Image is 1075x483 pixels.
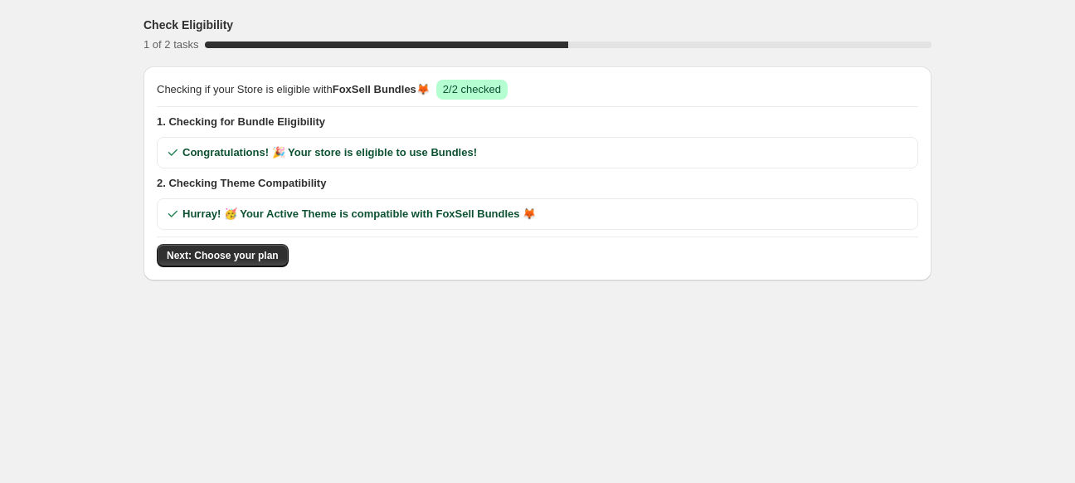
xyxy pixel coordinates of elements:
span: Checking if your Store is eligible with 🦊 [157,81,430,98]
span: 1. Checking for Bundle Eligibility [157,114,918,130]
span: 1 of 2 tasks [143,38,198,51]
span: 2. Checking Theme Compatibility [157,175,918,192]
span: FoxSell Bundles [333,83,416,95]
button: Next: Choose your plan [157,244,289,267]
span: Hurray! 🥳 Your Active Theme is compatible with FoxSell Bundles 🦊 [182,206,536,222]
h3: Check Eligibility [143,17,233,33]
span: Congratulations! 🎉 Your store is eligible to use Bundles! [182,144,477,161]
span: Next: Choose your plan [167,249,279,262]
span: 2/2 checked [443,83,501,95]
